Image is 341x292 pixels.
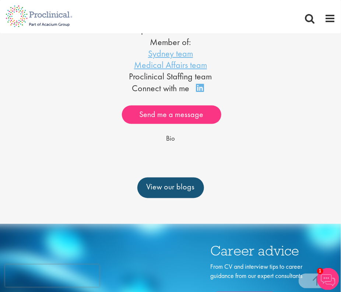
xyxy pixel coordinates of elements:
label: Member of: [150,36,191,48]
a: Send me a message [122,106,221,124]
h3: Career advice [210,244,310,258]
img: Chatbot [317,268,339,290]
li: Proclinical Staffing team [6,71,335,82]
a: Medical Affairs team [134,59,207,71]
a: Sydney team [148,48,193,59]
a: View our blogs [137,178,204,198]
span: Bio [166,134,175,143]
span: 1 [317,268,323,274]
iframe: reCAPTCHA [5,265,99,287]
